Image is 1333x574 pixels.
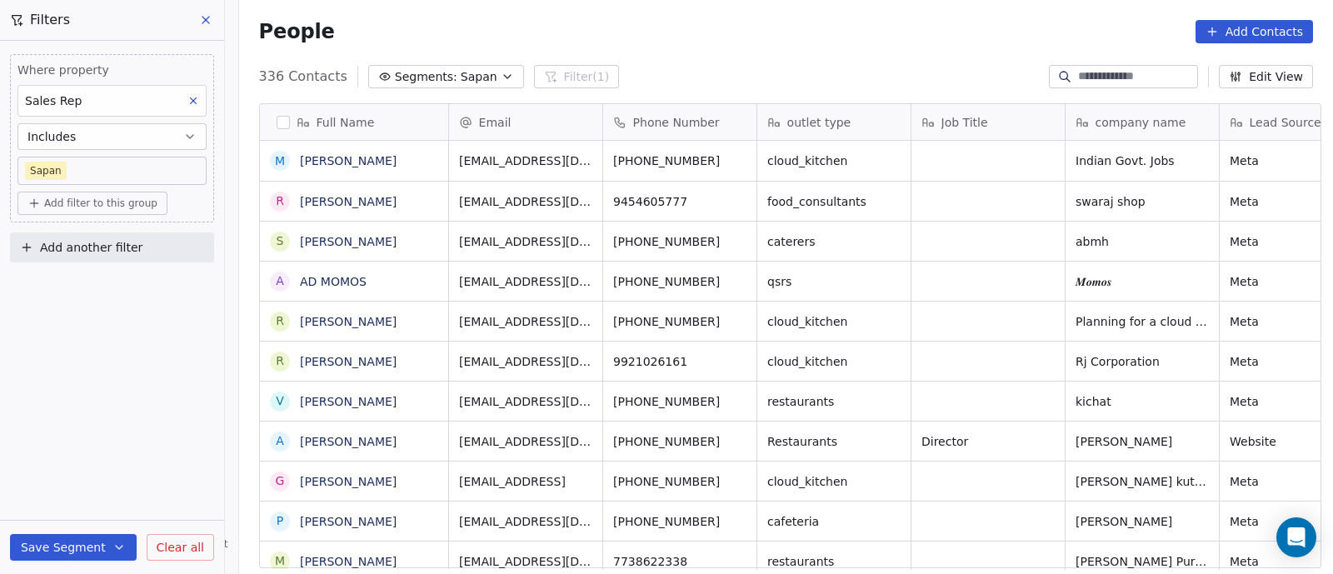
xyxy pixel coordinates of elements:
a: [PERSON_NAME] [300,315,397,328]
div: P [276,512,282,530]
span: Restaurants [767,433,901,450]
div: V [276,392,284,410]
div: grid [260,141,449,569]
span: Lead Source [1250,114,1321,131]
a: Help & Support [134,537,227,551]
span: [PHONE_NUMBER] [613,473,746,490]
a: [PERSON_NAME] [300,475,397,488]
span: [PERSON_NAME] Pure Veg [1076,553,1209,570]
span: People [259,19,335,44]
span: Rj Corporation [1076,353,1209,370]
div: Job Title [911,104,1065,140]
div: company name [1066,104,1219,140]
span: [PHONE_NUMBER] [613,313,746,330]
div: R [276,192,284,210]
div: outlet type [757,104,911,140]
div: G [275,472,284,490]
span: outlet type [787,114,851,131]
div: A [276,272,284,290]
div: M [275,552,285,570]
span: Full Name [317,114,375,131]
div: M [275,152,285,170]
span: restaurants [767,393,901,410]
span: [PHONE_NUMBER] [613,273,746,290]
a: [PERSON_NAME] [300,555,397,568]
span: cloud_kitchen [767,473,901,490]
div: Phone Number [603,104,756,140]
a: AD MOMOS [300,275,367,288]
span: [PHONE_NUMBER] [613,233,746,250]
button: Filter(1) [534,65,620,88]
a: [PERSON_NAME] [300,235,397,248]
span: kichat [1076,393,1209,410]
span: [PHONE_NUMBER] [613,433,746,450]
span: 336 Contacts [259,67,347,87]
span: cafeteria [767,513,901,530]
span: [PERSON_NAME] kutumb [1076,473,1209,490]
span: [PHONE_NUMBER] [613,152,746,169]
span: [EMAIL_ADDRESS][DOMAIN_NAME] [459,152,592,169]
span: [PHONE_NUMBER] [613,393,746,410]
span: [EMAIL_ADDRESS][DOMAIN_NAME] [459,353,592,370]
div: Full Name [260,104,448,140]
span: [EMAIL_ADDRESS][DOMAIN_NAME] [459,193,592,210]
span: Sapan [461,68,497,86]
span: Phone Number [633,114,720,131]
span: [EMAIL_ADDRESS][DOMAIN_NAME] [459,433,592,450]
span: abmh [1076,233,1209,250]
span: 𝑴𝒐𝒎𝒐𝒔 [1076,273,1209,290]
span: [EMAIL_ADDRESS] [459,473,592,490]
span: restaurants [767,553,901,570]
a: [PERSON_NAME] [300,154,397,167]
span: qsrs [767,273,901,290]
div: S [276,232,283,250]
span: 7738622338 [613,553,746,570]
a: [PERSON_NAME] [300,355,397,368]
div: Open Intercom Messenger [1276,517,1316,557]
span: [PERSON_NAME] [1076,513,1209,530]
span: Help & Support [151,537,227,551]
span: [EMAIL_ADDRESS][DOMAIN_NAME] [459,513,592,530]
span: Email [479,114,512,131]
span: [EMAIL_ADDRESS][DOMAIN_NAME] [459,393,592,410]
span: cloud_kitchen [767,353,901,370]
span: 9454605777 [613,193,746,210]
a: [PERSON_NAME] [300,515,397,528]
span: food_consultants [767,193,901,210]
span: Planning for a cloud kitchen [1076,313,1209,330]
a: [PERSON_NAME] [300,395,397,408]
span: Segments: [395,68,457,86]
span: [PHONE_NUMBER] [613,513,746,530]
span: cloud_kitchen [767,152,901,169]
span: [EMAIL_ADDRESS][DOMAIN_NAME] [459,553,592,570]
span: Director [921,433,1055,450]
span: caterers [767,233,901,250]
div: r [276,352,284,370]
span: [EMAIL_ADDRESS][DOMAIN_NAME] [459,273,592,290]
div: R [276,312,284,330]
a: [PERSON_NAME] [300,435,397,448]
span: cloud_kitchen [767,313,901,330]
span: Indian Govt. Jobs [1076,152,1209,169]
button: Edit View [1219,65,1313,88]
button: Add Contacts [1196,20,1313,43]
span: [EMAIL_ADDRESS][DOMAIN_NAME] [459,233,592,250]
div: A [276,432,284,450]
span: company name [1096,114,1186,131]
span: Job Title [941,114,988,131]
div: Email [449,104,602,140]
a: [PERSON_NAME] [300,195,397,208]
span: [PERSON_NAME] [1076,433,1209,450]
span: 9921026161 [613,353,746,370]
span: [EMAIL_ADDRESS][DOMAIN_NAME] [459,313,592,330]
span: swaraj shop [1076,193,1209,210]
